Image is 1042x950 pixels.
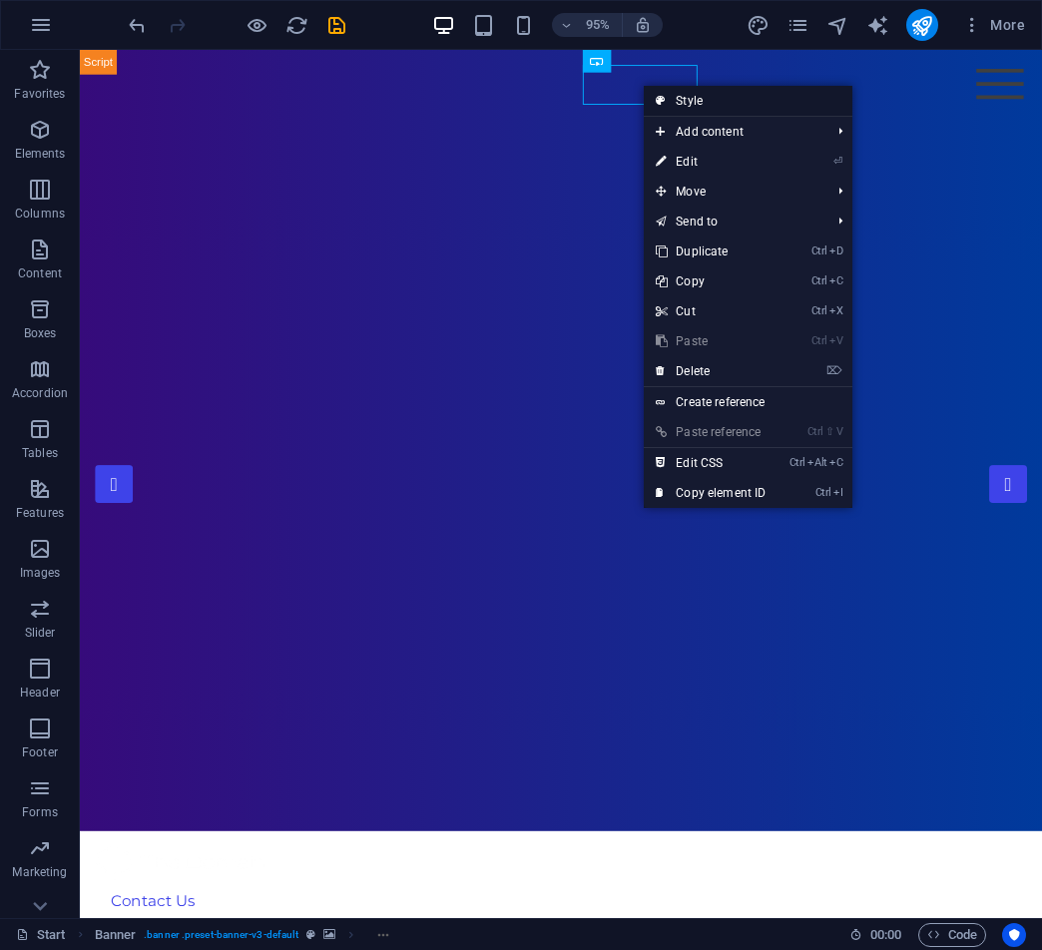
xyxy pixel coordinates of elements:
[634,16,652,34] i: On resize automatically adjust zoom level to fit chosen device.
[245,13,268,37] button: Click here to leave preview mode and continue editing
[870,923,901,947] span: 00 00
[811,334,827,347] i: Ctrl
[927,923,977,947] span: Code
[12,385,68,401] p: Accordion
[807,425,823,438] i: Ctrl
[22,445,58,461] p: Tables
[829,304,843,317] i: X
[829,456,843,469] i: C
[24,325,57,341] p: Boxes
[789,456,805,469] i: Ctrl
[14,86,65,102] p: Favorites
[829,244,843,257] i: D
[644,86,852,116] a: Style
[644,478,778,508] a: CtrlICopy element ID
[644,296,778,326] a: CtrlXCut
[644,387,852,417] a: Create reference
[866,13,890,37] button: text_generator
[826,13,850,37] button: navigator
[906,9,938,41] button: publish
[829,274,843,287] i: C
[644,147,778,177] a: ⏎Edit
[18,265,62,281] p: Content
[16,505,64,521] p: Features
[552,13,623,37] button: 95%
[811,244,827,257] i: Ctrl
[833,486,843,499] i: I
[644,237,778,266] a: CtrlDDuplicate
[826,14,849,37] i: Navigator
[815,486,831,499] i: Ctrl
[324,13,348,37] button: save
[826,364,842,377] i: ⌦
[144,923,298,947] span: . banner .preset-banner-v3-default
[954,9,1033,41] button: More
[644,356,778,386] a: ⌦Delete
[16,923,66,947] a: Click to cancel selection. Double-click to open Pages
[786,13,810,37] button: pages
[15,206,65,222] p: Columns
[829,334,843,347] i: V
[644,207,822,237] a: Send to
[811,274,827,287] i: Ctrl
[849,923,902,947] h6: Session time
[20,685,60,701] p: Header
[747,14,770,37] i: Design (Ctrl+Alt+Y)
[747,13,771,37] button: design
[644,266,778,296] a: CtrlCCopy
[125,13,149,37] button: undo
[284,13,308,37] button: reload
[644,448,778,478] a: CtrlAltCEdit CSS
[306,929,315,940] i: This element is a customizable preset
[811,304,827,317] i: Ctrl
[786,14,809,37] i: Pages (Ctrl+Alt+S)
[884,927,887,942] span: :
[22,744,58,760] p: Footer
[95,923,399,947] nav: breadcrumb
[95,923,137,947] span: Click to select. Double-click to edit
[644,177,822,207] span: Move
[582,13,614,37] h6: 95%
[644,117,822,147] span: Add content
[12,864,67,880] p: Marketing
[22,804,58,820] p: Forms
[807,456,827,469] i: Alt
[644,417,778,447] a: Ctrl⇧VPaste reference
[325,14,348,37] i: Save (Ctrl+S)
[866,14,889,37] i: AI Writer
[833,155,842,168] i: ⏎
[1002,923,1026,947] button: Usercentrics
[836,425,842,438] i: V
[126,14,149,37] i: Undo: Variant changed: Fixed (Ctrl+Z)
[20,565,61,581] p: Images
[15,146,66,162] p: Elements
[825,425,834,438] i: ⇧
[644,326,778,356] a: CtrlVPaste
[918,923,986,947] button: Code
[962,15,1025,35] span: More
[25,625,56,641] p: Slider
[323,929,335,940] i: This element contains a background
